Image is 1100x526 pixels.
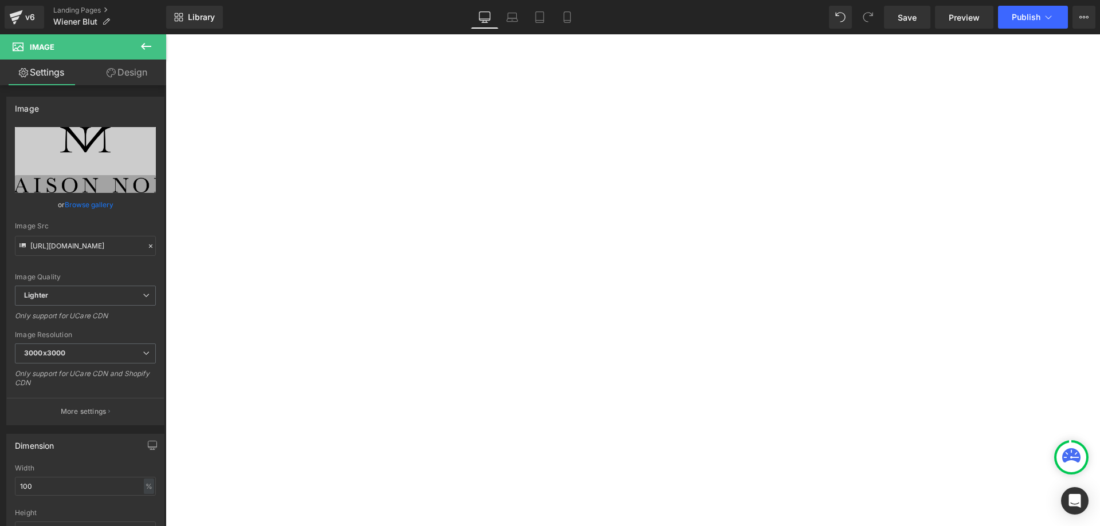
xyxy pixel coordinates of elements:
div: Image Resolution [15,331,156,339]
a: Browse gallery [65,195,113,215]
p: More settings [61,406,107,417]
div: Dimension [15,434,54,450]
button: Publish [998,6,1068,29]
a: Desktop [471,6,498,29]
div: or [15,199,156,211]
span: Save [898,11,917,23]
span: Wiener Blut [53,17,97,26]
div: v6 [23,10,37,25]
button: Undo [829,6,852,29]
div: Open Intercom Messenger [1061,487,1089,515]
div: Height [15,509,156,517]
a: Design [85,60,168,85]
div: Only support for UCare CDN [15,311,156,328]
button: More [1072,6,1095,29]
a: Preview [935,6,993,29]
div: Width [15,464,156,472]
a: Tablet [526,6,553,29]
a: Landing Pages [53,6,166,15]
div: Image [15,97,39,113]
a: Mobile [553,6,581,29]
a: v6 [5,6,44,29]
span: Publish [1012,13,1040,22]
button: Redo [857,6,879,29]
button: More settings [7,398,164,425]
a: Laptop [498,6,526,29]
div: Only support for UCare CDN and Shopify CDN [15,369,156,395]
div: Image Src [15,222,156,230]
span: Preview [949,11,980,23]
b: 3000x3000 [24,349,65,357]
input: auto [15,477,156,496]
a: New Library [166,6,223,29]
div: % [144,478,154,494]
b: Lighter [24,291,48,299]
span: Image [30,42,54,52]
span: Library [188,12,215,22]
input: Link [15,236,156,256]
div: Image Quality [15,273,156,281]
